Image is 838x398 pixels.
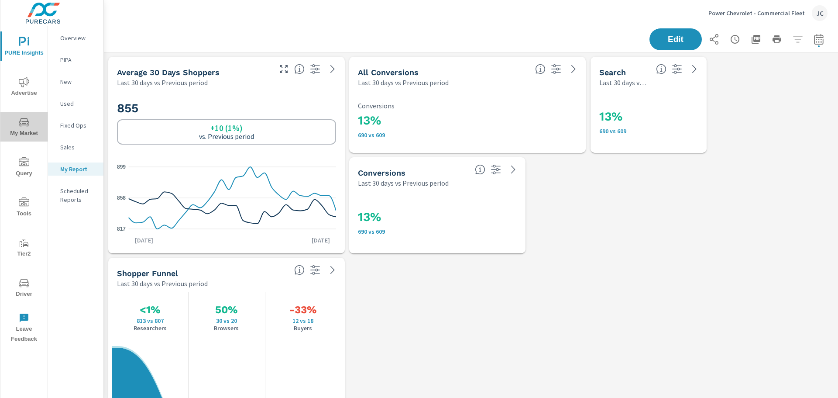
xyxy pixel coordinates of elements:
[210,124,243,132] h6: +10 (1%)
[3,117,45,138] span: My Market
[535,64,546,74] span: All Conversions include Actions, Leads and Unmapped Conversions
[117,278,208,289] p: Last 30 days vs Previous period
[117,225,126,232] text: 817
[199,132,254,140] p: vs. Previous period
[129,236,159,245] p: [DATE]
[3,77,45,98] span: Advertise
[117,68,220,77] h5: Average 30 Days Shoppers
[358,168,405,177] h5: Conversions
[48,31,103,45] div: Overview
[277,62,291,76] button: Make Fullscreen
[358,228,517,235] p: 690 vs 609
[705,31,723,48] button: Share Report
[117,269,178,278] h5: Shopper Funnel
[48,119,103,132] div: Fixed Ops
[3,238,45,259] span: Tier2
[60,55,96,64] p: PIPA
[358,68,419,77] h5: All Conversions
[3,157,45,179] span: Query
[768,31,786,48] button: Print Report
[358,210,517,225] h3: 13%
[48,184,103,206] div: Scheduled Reports
[60,77,96,86] p: New
[3,197,45,219] span: Tools
[599,68,626,77] h5: Search
[656,64,666,74] span: Search Conversions include Actions, Leads and Unmapped Conversions.
[0,26,48,348] div: nav menu
[649,28,702,50] button: Edit
[117,100,336,116] h2: 855
[294,265,305,275] span: Know where every customer is during their purchase journey. View customer activity from first cli...
[358,77,449,88] p: Last 30 days vs Previous period
[810,31,828,48] button: Select Date Range
[294,64,305,74] span: A rolling 30 day total of daily Shoppers on the dealership website, averaged over the selected da...
[3,37,45,58] span: PURE Insights
[60,187,96,204] p: Scheduled Reports
[658,35,693,43] span: Edit
[48,53,103,66] div: PIPA
[475,164,485,175] span: Total Conversions include Actions, Leads and Unmapped.
[599,77,649,88] p: Last 30 days vs Previous period
[358,102,577,110] p: Conversions
[358,178,449,188] p: Last 30 days vs Previous period
[599,128,714,135] p: 690 vs 609
[358,113,577,128] h3: 13%
[3,278,45,299] span: Driver
[306,236,336,245] p: [DATE]
[48,141,103,154] div: Sales
[60,121,96,130] p: Fixed Ops
[3,313,45,344] span: Leave Feedback
[48,163,103,176] div: My Report
[117,194,126,201] text: 858
[326,263,340,277] a: See more details in report
[687,62,701,76] a: See more details in report
[708,9,805,17] p: Power Chevrolet - Commercial Fleet
[567,62,580,76] a: See more details in report
[117,163,126,170] text: 899
[60,99,96,108] p: Used
[812,5,828,21] div: JC
[48,97,103,110] div: Used
[60,34,96,42] p: Overview
[48,75,103,88] div: New
[358,132,577,138] p: 690 vs 609
[599,109,714,124] h3: 13%
[506,163,520,177] a: See more details in report
[60,143,96,152] p: Sales
[117,77,208,88] p: Last 30 days vs Previous period
[326,62,340,76] a: See more details in report
[747,31,765,48] button: "Export Report to PDF"
[60,165,96,173] p: My Report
